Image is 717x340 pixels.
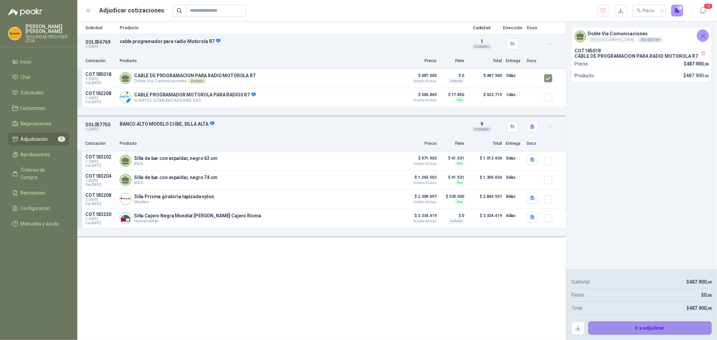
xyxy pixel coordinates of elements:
[85,173,116,179] p: COT183204
[85,122,116,127] p: SOL057750
[85,212,116,217] p: COT183230
[134,98,256,103] p: SUMITEC COMUNICACIONES SAS
[480,121,483,127] span: 9
[21,104,46,112] span: Licitaciones
[441,193,464,201] p: $ 535.500
[455,199,464,205] div: Flex
[134,161,217,166] p: IKEA
[85,202,116,206] span: Exp: [DATE]
[134,194,214,199] p: Silla Prisma giratoria tapizada nylon
[8,55,69,68] a: Inicio
[574,72,594,79] p: Producto
[85,45,116,49] p: C: [DATE]
[441,91,464,99] p: $ 17.850
[134,213,261,218] p: Silla Cajero Negra Mundial [PERSON_NAME] Cajero Risma
[684,60,709,68] p: $
[403,99,437,102] span: Crédito 30 días
[480,39,483,44] span: 1
[468,173,502,187] p: $ 1.305.034
[85,164,116,168] span: Exp: [DATE]
[85,39,116,45] p: SOL056769
[134,156,217,161] p: Silla de bar con espaldar, negro 63 cm
[704,3,713,9] span: 13
[468,58,502,64] p: Total
[85,183,116,187] span: Exp: [DATE]
[468,140,502,147] p: Total
[638,37,663,43] div: SOL056769 -
[506,193,523,201] p: 8 días
[527,26,540,30] p: Docs
[188,78,206,84] div: Directo
[468,154,502,168] p: $ 1.013.434
[707,280,712,285] span: ,00
[8,148,69,161] a: Aprobaciones
[707,306,712,311] span: ,00
[8,133,69,145] a: Adjudicación2
[574,53,709,59] p: CABLE DE PROGRAMACION PARA RADIO MOTOROLA R7
[21,135,48,143] span: Adjudicación
[441,173,464,181] p: $ 41.531
[8,217,69,230] a: Manuales y ayuda
[704,74,709,78] span: ,00
[120,140,399,147] p: Producto
[506,91,523,99] p: 1 días
[8,117,69,130] a: Negociaciones
[571,278,590,286] p: Subtotal
[686,73,709,78] span: 487.900
[468,193,502,206] p: $ 2.844.597
[403,173,437,185] p: $ 1.263.503
[506,58,523,64] p: Entrega
[468,212,502,225] p: $ 3.334.419
[120,92,131,103] img: Company Logo
[21,120,52,127] span: Negociaciones
[8,164,69,184] a: Órdenes de Compra
[21,74,31,81] span: Chat
[8,102,69,115] a: Licitaciones
[21,58,32,66] span: Inicio
[441,58,464,64] p: Flete
[134,218,261,223] p: Homecenter
[120,26,461,30] p: Producto
[468,72,502,85] p: $ 487.900
[588,322,712,335] button: Ir a adjudicar
[85,26,116,30] p: Solicitud
[85,179,116,183] span: C: [DATE]
[85,140,116,147] p: Cotización
[21,166,63,181] span: Órdenes de Compra
[472,44,492,49] div: Unidades
[8,8,42,16] img: Logo peakr
[636,6,656,16] div: Precio
[85,154,116,160] p: COT183202
[506,140,523,147] p: Entrega
[455,180,464,185] div: Flex
[403,201,437,204] span: Crédito 30 días
[704,292,712,298] span: 0
[503,26,523,30] p: Dirección
[506,212,523,220] p: 6 días
[448,218,464,224] div: Incluido
[455,161,464,166] div: Flex
[8,86,69,99] a: Solicitudes
[472,127,492,132] div: Unidades
[403,220,437,223] span: Crédito 30 días
[571,304,582,312] p: Total
[689,279,712,285] span: 487.900
[683,72,709,79] p: $
[26,24,69,34] p: [PERSON_NAME] [PERSON_NAME]
[85,217,116,221] span: C: [DATE]
[120,194,131,205] img: Company Logo
[468,91,502,104] p: $ 523.719
[697,30,709,42] button: Cerrar
[574,60,588,68] p: Precio
[441,212,464,220] p: $ 0
[571,291,584,299] p: Fletes
[403,212,437,223] p: $ 3.334.419
[21,220,59,227] span: Manuales y ayuda
[686,61,709,67] span: 487.900
[403,58,437,64] p: Precio
[506,154,523,162] p: 5 días
[671,5,683,17] button: 1
[686,304,712,312] p: $
[134,180,217,185] p: IKEA
[8,202,69,215] a: Configuración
